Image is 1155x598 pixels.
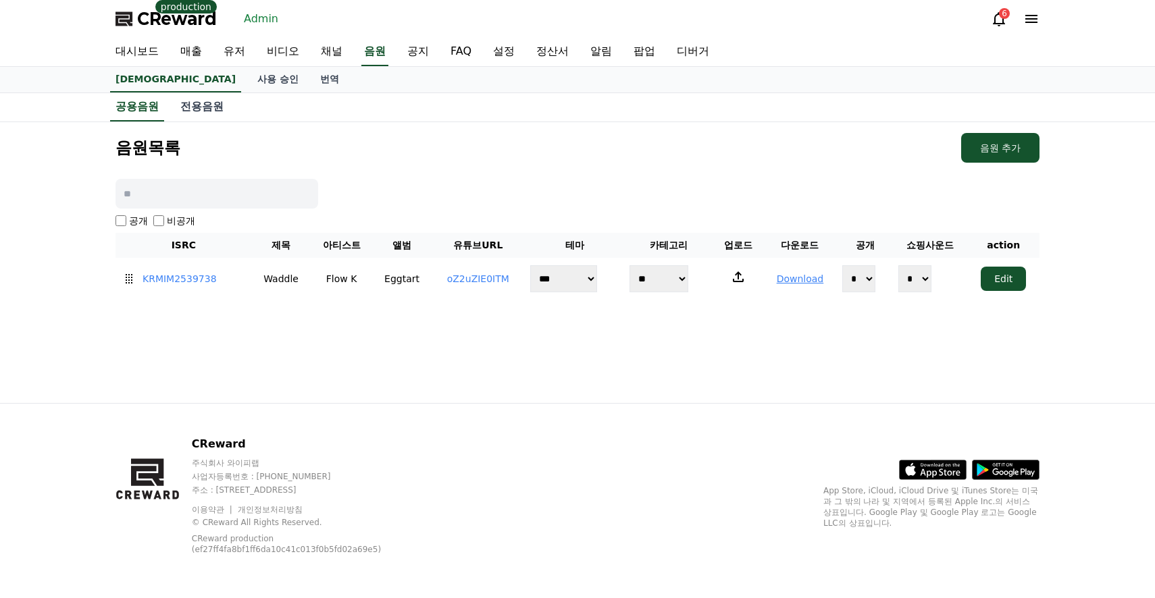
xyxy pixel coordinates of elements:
[961,133,1039,163] button: 음원 추가
[440,38,482,66] a: FAQ
[968,233,1040,258] th: action
[110,93,164,121] a: 공용음원
[115,8,217,30] a: CReward
[310,258,372,300] td: Flow K
[777,272,824,286] button: Download
[192,517,429,528] p: © CReward All Rights Reserved.
[447,273,509,284] a: oZ2uZIE0ITM
[623,38,666,66] a: 팝업
[143,272,217,286] a: KRMIM2539738
[238,8,284,30] a: Admin
[981,267,1026,291] button: Edit
[213,38,256,66] a: 유저
[192,471,429,482] p: 사업자등록번호 : [PHONE_NUMBER]
[115,233,252,258] th: ISRC
[174,428,259,462] a: Settings
[624,233,713,258] th: 카테고리
[238,505,303,514] a: 개인정보처리방침
[525,233,624,258] th: 테마
[252,258,311,300] td: Waddle
[4,428,89,462] a: Home
[310,233,372,258] th: 아티스트
[192,533,408,555] p: CReward production (ef27ff4fa8bf1ff6da10c41c013f0b5fd02a69e5)
[252,233,311,258] th: 제목
[256,38,310,66] a: 비디오
[200,448,233,459] span: Settings
[110,67,241,92] a: [DEMOGRAPHIC_DATA]
[666,38,720,66] a: 디버거
[115,137,180,159] h1: 음원목록
[373,258,432,300] td: Eggtart
[192,458,429,468] p: 주식회사 와이피랩
[823,485,1039,528] p: App Store, iCloud, iCloud Drive 및 iTunes Store는 미국과 그 밖의 나라 및 지역에서 등록된 Apple Inc.의 서비스 상표입니다. Goo...
[170,93,234,120] a: 전용음원
[361,38,388,66] a: 음원
[525,38,580,66] a: 정산서
[991,11,1007,27] a: 6
[893,233,967,258] th: 쇼핑사운드
[192,436,429,452] p: CReward
[309,67,350,92] a: 번역
[112,449,152,460] span: Messages
[310,38,353,66] a: 채널
[580,38,623,66] a: 알림
[167,214,195,227] label: 비공개
[129,214,148,227] label: 공개
[396,38,440,66] a: 공지
[247,67,309,92] a: 사용 승인
[373,233,432,258] th: 앨범
[170,38,213,66] a: 매출
[837,233,893,258] th: 공개
[89,428,174,462] a: Messages
[34,448,58,459] span: Home
[999,8,1010,19] div: 6
[482,38,525,66] a: 설정
[192,505,234,514] a: 이용약관
[105,38,170,66] a: 대시보드
[432,233,525,258] th: 유튜브URL
[192,485,429,495] p: 주소 : [STREET_ADDRESS]
[713,233,763,258] th: 업로드
[137,8,217,30] span: CReward
[763,233,838,258] th: 다운로드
